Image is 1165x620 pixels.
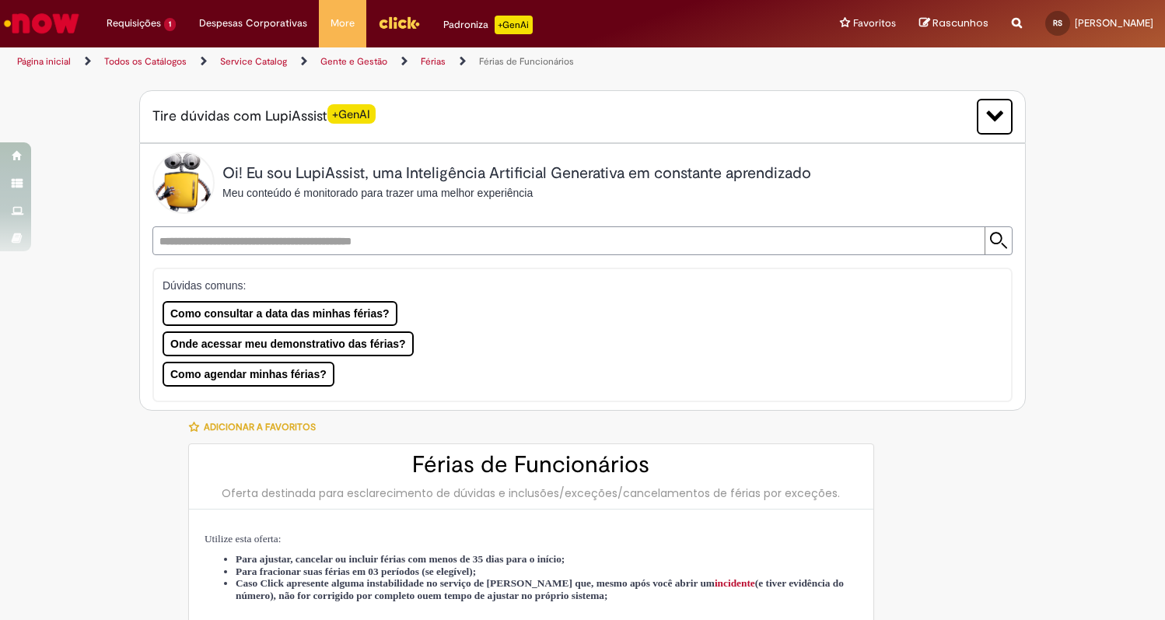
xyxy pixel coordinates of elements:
span: Despesas Corporativas [199,16,307,31]
a: Todos os Catálogos [104,55,187,68]
input: Submit [985,227,1012,254]
span: +GenAI [327,104,376,124]
span: Para fracionar suas férias em 03 períodos (se elegível); [236,566,476,577]
span: RS [1053,18,1062,28]
span: Utilize esta oferta: [205,533,281,545]
a: Página inicial [17,55,71,68]
button: Onde acessar meu demonstrativo das férias? [163,331,414,356]
span: More [331,16,355,31]
span: Requisições [107,16,161,31]
span: Para ajustar, cancelar ou incluir férias com menos de 35 dias para o início; [236,553,565,565]
img: ServiceNow [2,8,82,39]
div: Oferta destinada para esclarecimento de dúvidas e inclusões/exceções/cancelamentos de férias por ... [205,485,858,501]
div: Padroniza [443,16,533,34]
p: Dúvidas comuns: [163,278,988,293]
a: Férias de Funcionários [479,55,574,68]
a: Rascunhos [919,16,988,31]
a: Férias [421,55,446,68]
button: Como agendar minhas férias? [163,362,334,387]
button: Adicionar a Favoritos [188,411,324,443]
a: Gente e Gestão [320,55,387,68]
button: Como consultar a data das minhas férias? [163,301,397,326]
ul: Trilhas de página [12,47,765,76]
h2: Férias de Funcionários [205,452,858,478]
strong: em tempo de ajustar no próprio sistema; [429,590,608,601]
img: Lupi [152,152,215,214]
img: click_logo_yellow_360x200.png [378,11,420,34]
span: Favoritos [853,16,896,31]
p: +GenAi [495,16,533,34]
span: Rascunhos [932,16,988,30]
a: incidente [715,577,755,589]
a: Service Catalog [220,55,287,68]
span: Adicionar a Favoritos [204,421,316,433]
span: [PERSON_NAME] [1075,16,1153,30]
span: Tire dúvidas com LupiAssist [152,107,376,126]
span: Meu conteúdo é monitorado para trazer uma melhor experiência [222,187,533,199]
h2: Oi! Eu sou LupiAssist, uma Inteligência Artificial Generativa em constante aprendizado [222,165,811,182]
span: Caso Click apresente alguma instabilidade no serviço de [PERSON_NAME] que, mesmo após você abrir ... [236,577,844,601]
span: 1 [164,18,176,31]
